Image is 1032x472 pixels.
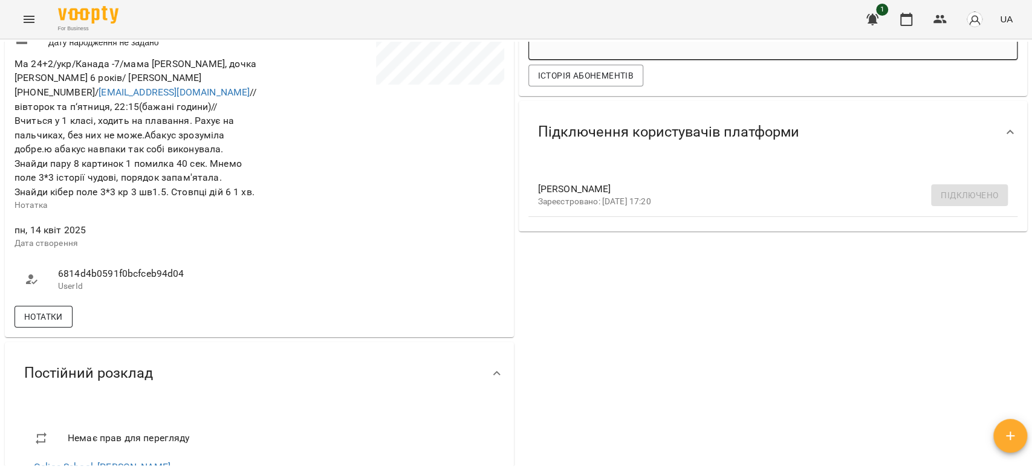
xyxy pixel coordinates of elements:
[528,65,643,86] button: Історія абонементів
[538,196,989,208] p: Зареєстровано: [DATE] 17:20
[58,267,247,281] span: 6814d4b0591f0bcfceb94d04
[15,223,257,238] span: пн, 14 квіт 2025
[58,25,118,33] span: For Business
[15,5,44,34] button: Menu
[24,309,63,324] span: Нотатки
[15,306,73,328] button: Нотатки
[1000,13,1013,25] span: UA
[538,68,634,83] span: Історія абонементів
[58,6,118,24] img: Voopty Logo
[876,4,888,16] span: 1
[68,431,217,445] span: Немає прав для перегляду
[538,123,799,141] span: Підключення користувачів платформи
[58,280,247,293] p: UserId
[15,58,256,198] span: Ма 24+2/укр/Канада -7/мама [PERSON_NAME], дочка [PERSON_NAME] 6 років/ [PERSON_NAME] [PHONE_NUMBE...
[966,11,983,28] img: avatar_s.png
[995,8,1017,30] button: UA
[15,199,257,212] p: Нотатка
[519,101,1028,163] div: Підключення користувачів платформи
[99,86,250,98] a: [EMAIL_ADDRESS][DOMAIN_NAME]
[15,238,257,250] p: Дата створення
[538,182,989,196] span: [PERSON_NAME]
[5,342,514,404] div: Постійний розклад
[24,364,153,383] span: Постійний розклад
